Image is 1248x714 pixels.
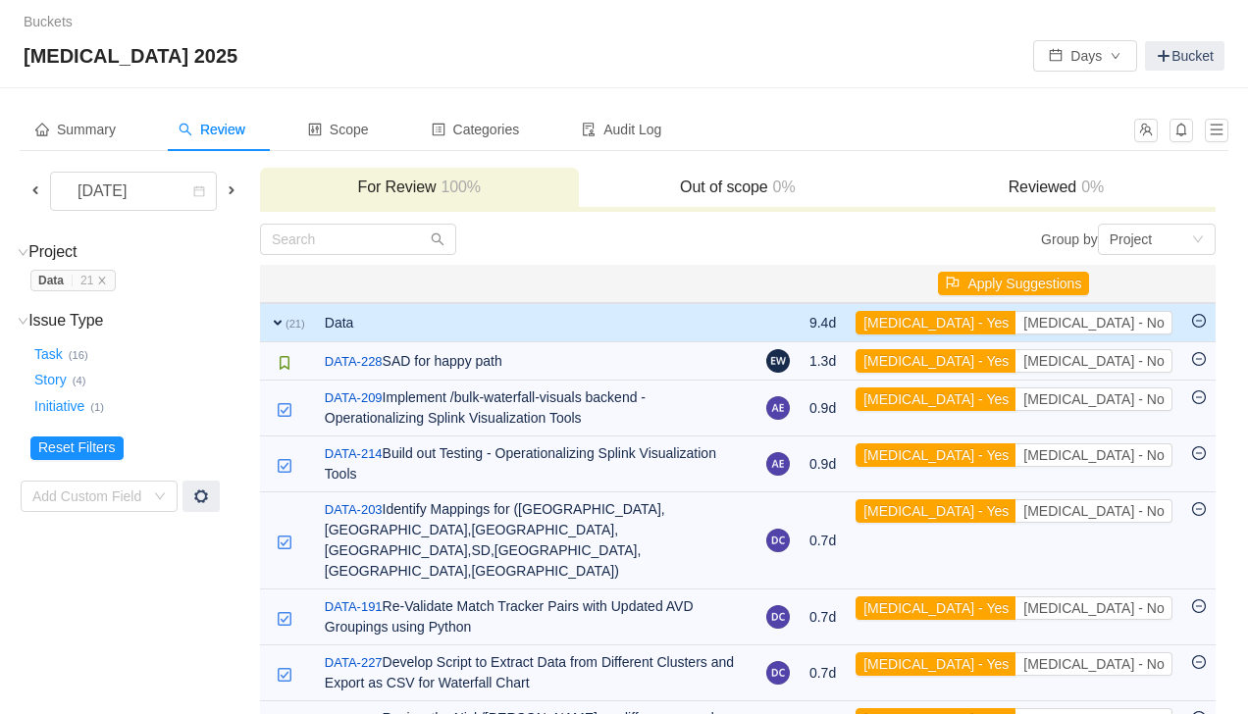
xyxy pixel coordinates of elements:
i: icon: minus-circle [1192,314,1206,328]
i: icon: close [97,276,107,285]
button: icon: calendarDaysicon: down [1033,40,1137,72]
td: Develop Script to Extract Data from Different Clusters and Export as CSV for Waterfall Chart [315,645,756,701]
button: icon: team [1134,119,1158,142]
div: Project [1110,225,1153,254]
i: icon: down [154,490,166,504]
span: 0% [768,178,796,195]
img: 10618 [277,402,292,418]
a: DATA-191 [325,597,383,617]
button: Story [30,365,73,396]
i: icon: minus-circle [1192,502,1206,516]
button: Reset Filters [30,436,124,460]
img: DC [766,605,790,629]
small: (16) [69,349,88,361]
td: 0.9d [800,436,846,492]
td: Identify Mappings for ([GEOGRAPHIC_DATA],[GEOGRAPHIC_DATA],[GEOGRAPHIC_DATA],[GEOGRAPHIC_DATA],SD... [315,492,756,589]
a: DATA-214 [325,444,383,464]
small: (1) [90,401,104,413]
td: 0.9d [800,381,846,436]
button: Task [30,338,69,370]
img: DC [766,529,790,552]
a: Buckets [24,14,73,29]
span: 21 [80,274,93,287]
h3: Project [30,242,258,262]
h3: Reviewed [907,178,1206,197]
button: [MEDICAL_DATA] - No [1015,652,1171,676]
i: icon: search [431,232,444,246]
span: Summary [35,122,116,137]
button: [MEDICAL_DATA] - No [1015,311,1171,334]
i: icon: down [18,316,28,327]
h3: For Review [270,178,569,197]
button: [MEDICAL_DATA] - No [1015,596,1171,620]
h3: Issue Type [30,311,258,331]
img: 10618 [277,667,292,683]
button: icon: menu [1205,119,1228,142]
td: Implement /bulk-waterfall-visuals backend - Operationalizing Splink Visualization Tools [315,381,756,436]
img: EW [766,349,790,373]
i: icon: audit [582,123,596,136]
a: DATA-228 [325,352,383,372]
small: (4) [73,375,86,386]
h3: Out of scope [589,178,888,197]
i: icon: home [35,123,49,136]
td: Re-Validate Match Tracker Pairs with Updated AVD Groupings using Python [315,589,756,645]
span: Categories [432,122,520,137]
img: 10618 [277,458,292,474]
span: Audit Log [582,122,661,137]
span: 0% [1076,178,1104,195]
i: icon: minus-circle [1192,352,1206,366]
span: expand [270,315,286,331]
button: [MEDICAL_DATA] - Yes [856,443,1016,467]
button: [MEDICAL_DATA] - No [1015,443,1171,467]
i: icon: down [1192,233,1204,247]
i: icon: search [179,123,192,136]
td: 0.7d [800,645,846,701]
td: 1.3d [800,342,846,381]
img: AE [766,452,790,476]
td: 9.4d [800,303,846,342]
i: icon: calendar [193,185,205,199]
strong: Data [38,274,64,287]
td: Data [315,303,756,342]
button: [MEDICAL_DATA] - Yes [856,349,1016,373]
i: icon: minus-circle [1192,655,1206,669]
img: AE [766,396,790,420]
i: icon: minus-circle [1192,390,1206,404]
a: DATA-203 [325,500,383,520]
button: [MEDICAL_DATA] - Yes [856,311,1016,334]
a: Bucket [1145,41,1224,71]
span: Review [179,122,245,137]
button: [MEDICAL_DATA] - Yes [856,652,1016,676]
i: icon: minus-circle [1192,599,1206,613]
button: [MEDICAL_DATA] - Yes [856,387,1016,411]
i: icon: profile [432,123,445,136]
a: DATA-209 [325,388,383,408]
span: [MEDICAL_DATA] 2025 [24,40,249,72]
img: 10618 [277,611,292,627]
i: icon: control [308,123,322,136]
button: Initiative [30,390,90,422]
div: Group by [738,224,1216,255]
button: [MEDICAL_DATA] - No [1015,387,1171,411]
small: (21) [286,318,305,330]
button: [MEDICAL_DATA] - Yes [856,499,1016,523]
img: 10615 [277,355,292,371]
td: 0.7d [800,492,846,589]
span: Scope [308,122,369,137]
span: 100% [436,178,481,195]
i: icon: down [18,247,28,258]
button: [MEDICAL_DATA] - Yes [856,596,1016,620]
i: icon: minus-circle [1192,446,1206,460]
div: [DATE] [62,173,146,210]
td: Build out Testing - Operationalizing Splink Visualization Tools [315,436,756,492]
td: 0.7d [800,589,846,645]
button: icon: flagApply Suggestions [938,272,1089,295]
td: SAD for happy path [315,342,756,381]
input: Search [260,224,456,255]
button: icon: bell [1170,119,1193,142]
img: DC [766,661,790,685]
img: 10618 [277,535,292,550]
button: [MEDICAL_DATA] - No [1015,499,1171,523]
a: DATA-227 [325,653,383,673]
